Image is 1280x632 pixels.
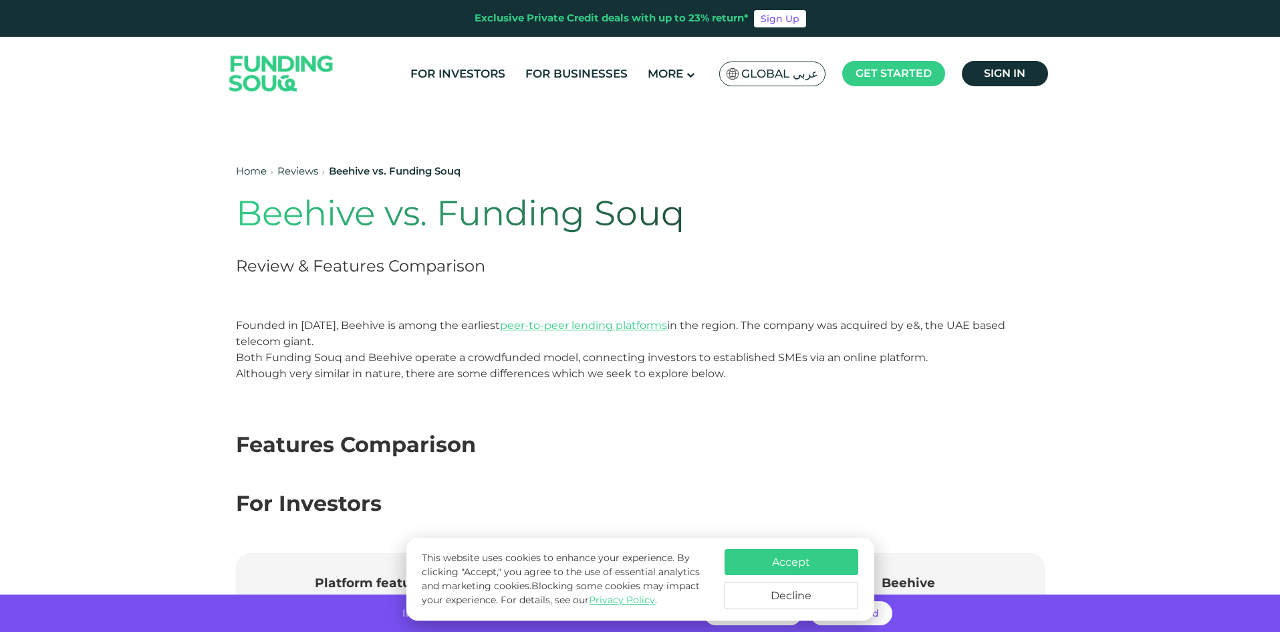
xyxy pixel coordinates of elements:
button: Accept [725,549,858,575]
span: Both Funding Souq and Beehive operate a crowdfunded model, connecting investors to established SM... [236,351,928,380]
a: Reviews [277,165,318,177]
span: Global عربي [741,66,818,82]
div: Exclusive Private Credit deals with up to 23% return* [475,11,749,26]
h2: Review & Features Comparison [236,254,883,278]
span: Sign in [984,67,1025,80]
a: For Investors [407,63,509,85]
span: Founded in [DATE], Beehive is among the earliest in the region. The company was acquired by e&, t... [236,319,1005,348]
a: peer-to-peer lending platforms [500,319,667,332]
span: Invest with no hidden fees and get returns of up to [402,607,654,619]
div: For Investors [236,488,1045,520]
h1: Beehive vs. Funding Souq [236,193,883,234]
a: For Businesses [522,63,631,85]
a: Privacy Policy [589,594,655,606]
a: Home [236,165,267,177]
a: Sign in [962,61,1048,86]
span: Platform feature [315,575,424,591]
span: Blocking some cookies may impact your experience. [422,580,700,606]
span: For details, see our . [501,594,657,606]
span: Beehive [882,575,935,591]
p: This website uses cookies to enhance your experience. By clicking "Accept," you agree to the use ... [422,551,711,607]
img: Logo [216,40,347,108]
span: Features Comparison [236,431,476,457]
div: Beehive vs. Funding Souq [329,164,461,179]
button: Decline [725,582,858,609]
img: SA Flag [727,68,739,80]
span: More [648,67,683,80]
a: Sign Up [754,10,806,27]
span: Get started [856,67,932,80]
